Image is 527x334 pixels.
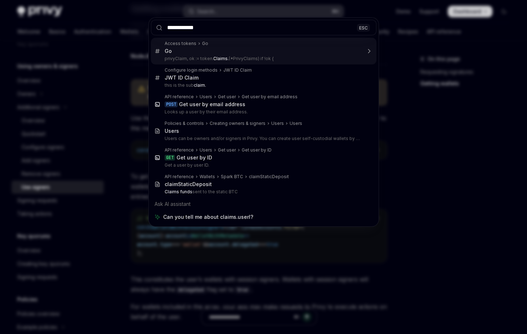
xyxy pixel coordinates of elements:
div: ESC [357,24,370,31]
div: POST [165,101,178,107]
div: Go [165,48,172,54]
div: API reference [165,147,194,153]
div: Users [290,121,302,126]
div: Policies & controls [165,121,204,126]
b: Claims funds [165,189,192,194]
div: GET [165,155,175,161]
p: Looks up a user by their email address. [165,109,361,115]
div: Creating owners & signers [210,121,265,126]
div: Wallets [200,174,215,180]
div: API reference [165,94,194,100]
div: Users [165,128,179,134]
div: Get user [218,94,236,100]
span: Can you tell me about claims.userI? [163,213,253,221]
div: claimStaticDeposit [249,174,289,180]
p: privyClaim, ok := token. (*PrivyClaims) if !ok { [165,56,361,62]
div: Get user by email address [242,94,298,100]
div: Go [202,41,208,46]
div: API reference [165,174,194,180]
div: Get user by ID [177,154,212,161]
div: Users [271,121,284,126]
b: claim. [194,82,206,88]
div: Users [200,94,212,100]
div: Get user by email address [179,101,245,108]
div: Get user by ID [242,147,272,153]
div: Access tokens [165,41,196,46]
div: JWT ID Claim [223,67,252,73]
div: Configure login methods [165,67,218,73]
div: JWT ID Claim [165,75,198,81]
div: Spark BTC [221,174,243,180]
div: Get user [218,147,236,153]
p: Users can be owners and/or signers in Privy. You can create user self-custodial wallets by setting a [165,136,361,141]
div: Ask AI assistant [151,198,376,211]
p: this is the sub [165,82,361,88]
div: claimStaticDeposit [165,181,212,188]
div: Users [200,147,212,153]
p: Get a user by user ID. [165,162,361,168]
p: sent to the static BTC [165,189,361,195]
b: Claims. [213,56,229,61]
